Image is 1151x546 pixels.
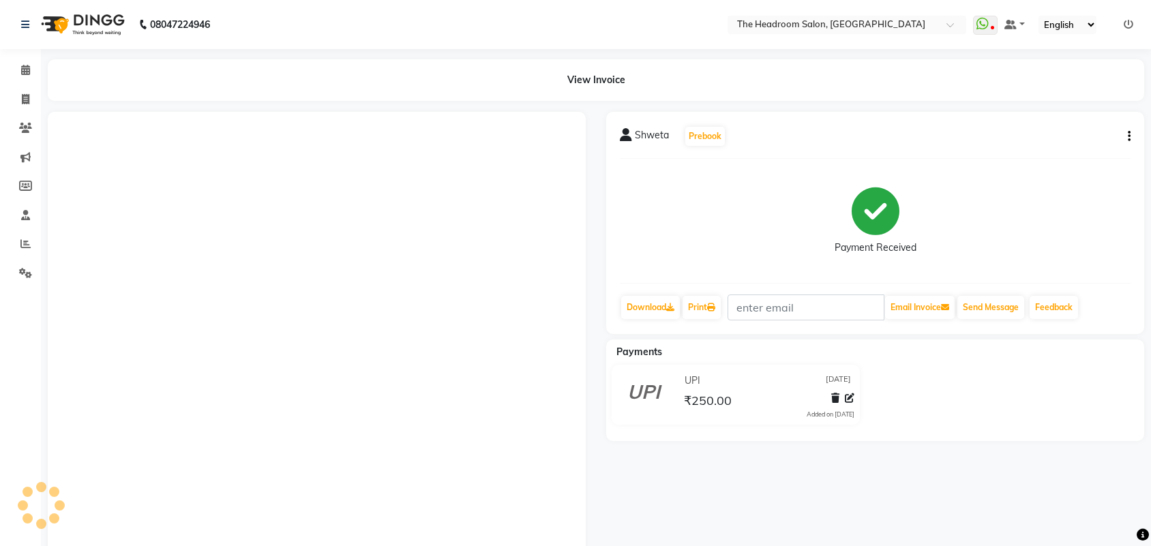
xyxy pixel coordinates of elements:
button: Email Invoice [885,296,955,319]
button: Send Message [957,296,1024,319]
div: View Invoice [48,59,1144,101]
button: Prebook [685,127,725,146]
span: Shweta [635,128,669,147]
b: 08047224946 [150,5,210,44]
a: Download [621,296,680,319]
img: logo [35,5,128,44]
a: Feedback [1030,296,1078,319]
input: enter email [728,294,884,320]
span: ₹250.00 [684,393,732,412]
span: [DATE] [826,374,851,388]
div: Payment Received [835,241,916,255]
div: Added on [DATE] [807,410,854,419]
span: UPI [685,374,700,388]
span: Payments [616,346,662,358]
a: Print [683,296,721,319]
